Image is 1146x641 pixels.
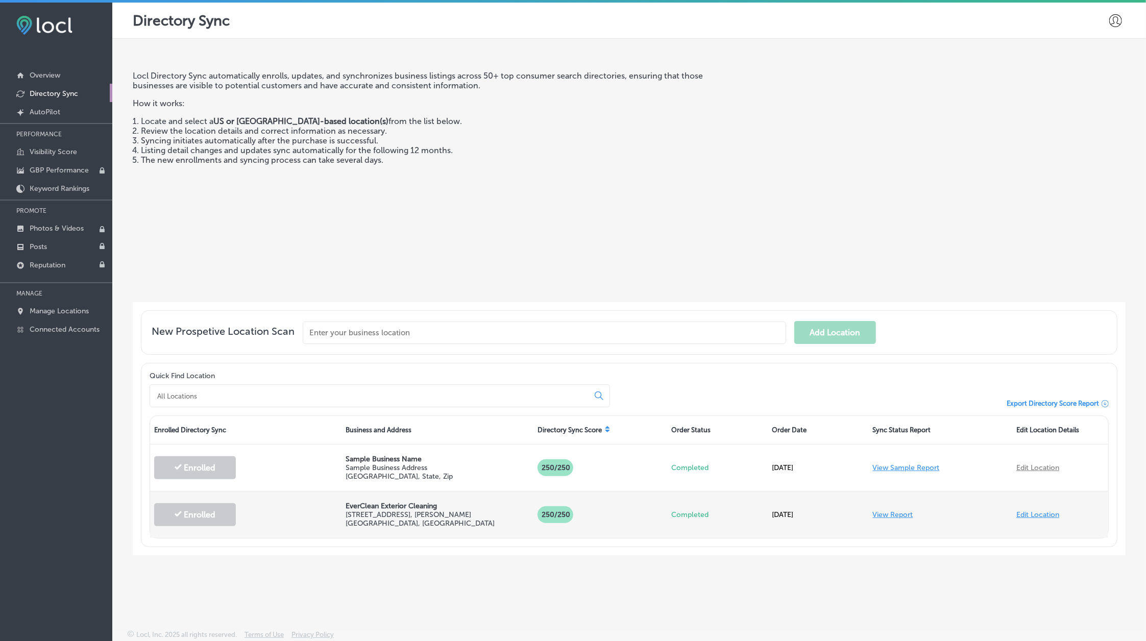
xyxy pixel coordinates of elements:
[30,89,78,98] p: Directory Sync
[768,500,869,529] div: [DATE]
[141,126,723,136] li: Review the location details and correct information as necessary.
[538,506,573,523] p: 250 /250
[533,416,668,444] div: Directory Sync Score
[133,12,230,29] p: Directory Sync
[30,261,65,269] p: Reputation
[873,463,940,472] a: View Sample Report
[768,453,869,482] div: [DATE]
[794,321,876,344] button: Add Location
[538,459,573,476] p: 250/250
[150,416,342,444] div: Enrolled Directory Sync
[873,510,913,519] a: View Report
[672,463,764,472] p: Completed
[141,155,723,165] li: The new enrollments and syncing process can take several days.
[346,510,529,528] p: [STREET_ADDRESS] , [PERSON_NAME][GEOGRAPHIC_DATA], [GEOGRAPHIC_DATA]
[346,472,529,481] p: [GEOGRAPHIC_DATA], State, Zip
[303,322,786,344] input: Enter your business location
[213,116,388,126] strong: US or [GEOGRAPHIC_DATA]-based location(s)
[346,455,529,463] p: Sample Business Name
[154,503,236,526] button: Enrolled
[768,416,869,444] div: Order Date
[1007,400,1099,407] span: Export Directory Score Report
[869,416,1013,444] div: Sync Status Report
[668,416,768,444] div: Order Status
[30,147,77,156] p: Visibility Score
[30,184,89,193] p: Keyword Rankings
[141,145,723,155] li: Listing detail changes and updates sync automatically for the following 12 months.
[30,242,47,251] p: Posts
[133,90,723,108] p: How it works:
[136,631,237,638] p: Locl, Inc. 2025 all rights reserved.
[154,456,236,479] button: Enrolled
[141,136,723,145] li: Syncing initiates automatically after the purchase is successful.
[30,166,89,175] p: GBP Performance
[346,502,529,510] p: EverClean Exterior Cleaning
[346,463,529,472] p: Sample Business Address
[30,71,60,80] p: Overview
[16,16,72,35] img: fda3e92497d09a02dc62c9cd864e3231.png
[1012,416,1108,444] div: Edit Location Details
[1016,463,1059,472] a: Edit Location
[30,108,60,116] p: AutoPilot
[141,116,723,126] li: Locate and select a from the list below.
[133,71,723,90] p: Locl Directory Sync automatically enrolls, updates, and synchronizes business listings across 50+...
[732,71,1126,292] iframe: Locl: Directory Sync Overview
[1016,510,1059,519] a: Edit Location
[150,372,215,380] label: Quick Find Location
[30,325,100,334] p: Connected Accounts
[152,325,295,344] span: New Prospetive Location Scan
[342,416,533,444] div: Business and Address
[672,510,764,519] p: Completed
[156,391,587,401] input: All Locations
[30,224,84,233] p: Photos & Videos
[30,307,89,315] p: Manage Locations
